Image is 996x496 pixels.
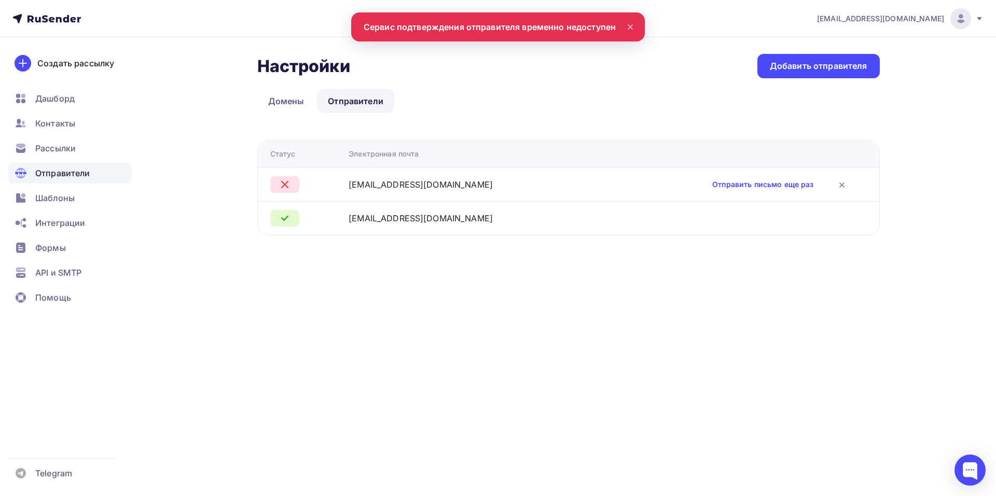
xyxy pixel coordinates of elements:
[8,138,132,159] a: Рассылки
[712,179,813,190] a: Отправить письмо еще раз
[270,149,296,159] div: Статус
[35,192,75,204] span: Шаблоны
[257,89,315,113] a: Домены
[35,217,85,229] span: Интеграции
[349,149,419,159] div: Электронная почта
[35,266,81,279] span: API и SMTP
[349,178,493,191] div: [EMAIL_ADDRESS][DOMAIN_NAME]
[35,167,90,179] span: Отправители
[35,117,75,130] span: Контакты
[35,291,71,304] span: Помощь
[35,467,72,479] span: Telegram
[770,60,867,72] div: Добавить отправителя
[257,56,350,77] h2: Настройки
[37,57,114,69] div: Создать рассылку
[317,89,394,113] a: Отправители
[8,88,132,109] a: Дашборд
[8,188,132,208] a: Шаблоны
[8,163,132,183] a: Отправители
[817,13,944,24] span: [EMAIL_ADDRESS][DOMAIN_NAME]
[349,212,493,224] div: [EMAIL_ADDRESS][DOMAIN_NAME]
[8,113,132,134] a: Контакты
[35,142,76,154] span: Рассылки
[8,237,132,258] a: Формы
[817,8,984,29] a: [EMAIL_ADDRESS][DOMAIN_NAME]
[35,242,66,254] span: Формы
[35,92,75,105] span: Дашборд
